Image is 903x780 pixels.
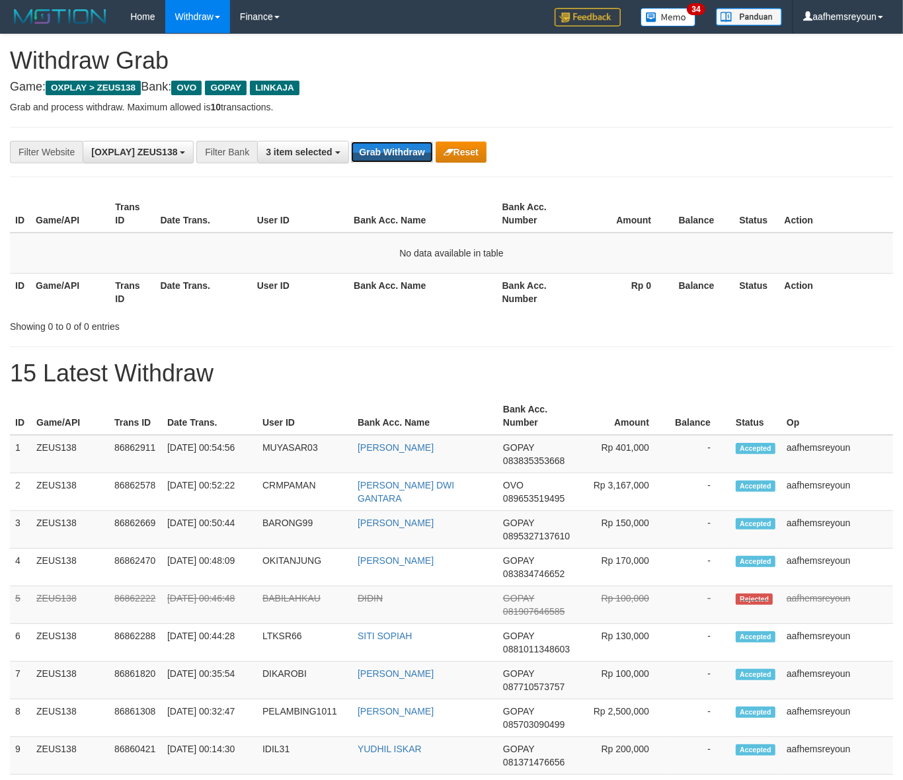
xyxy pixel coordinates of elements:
td: aafhemsreyoun [781,549,893,586]
td: Rp 100,000 [576,586,669,624]
strong: 10 [210,102,221,112]
th: Game/API [30,273,110,311]
th: Rp 0 [576,273,671,311]
span: GOPAY [503,631,534,641]
th: Trans ID [110,273,155,311]
td: - [669,737,730,775]
td: 2 [10,473,31,511]
td: DIKAROBI [257,662,352,699]
th: Balance [671,273,734,311]
td: [DATE] 00:14:30 [162,737,257,775]
th: Action [779,195,893,233]
td: Rp 200,000 [576,737,669,775]
span: OVO [503,480,524,490]
th: Status [734,273,779,311]
span: Copy 087710573757 to clipboard [503,682,565,692]
td: ZEUS138 [31,624,109,662]
span: Copy 089653519495 to clipboard [503,493,565,504]
td: ZEUS138 [31,699,109,737]
span: Accepted [736,744,775,756]
td: 86860421 [109,737,162,775]
td: BABILAHKAU [257,586,352,624]
span: LINKAJA [250,81,299,95]
td: 5 [10,586,31,624]
a: DIDIN [358,593,383,604]
span: Accepted [736,443,775,454]
a: [PERSON_NAME] DWI GANTARA [358,480,454,504]
th: Game/API [30,195,110,233]
td: Rp 100,000 [576,662,669,699]
th: ID [10,195,30,233]
span: GOPAY [503,668,534,679]
td: Rp 2,500,000 [576,699,669,737]
span: GOPAY [503,555,534,566]
div: Filter Bank [196,141,257,163]
span: Accepted [736,631,775,643]
button: Grab Withdraw [351,141,432,163]
div: Filter Website [10,141,83,163]
td: - [669,586,730,624]
td: ZEUS138 [31,549,109,586]
span: Copy 0881011348603 to clipboard [503,644,570,654]
td: BARONG99 [257,511,352,549]
td: 86862470 [109,549,162,586]
button: [OXPLAY] ZEUS138 [83,141,194,163]
th: Trans ID [109,397,162,435]
span: OVO [171,81,202,95]
td: ZEUS138 [31,473,109,511]
td: aafhemsreyoun [781,662,893,699]
td: LTKSR66 [257,624,352,662]
td: aafhemsreyoun [781,511,893,549]
th: Bank Acc. Number [497,195,576,233]
td: - [669,473,730,511]
td: 86861308 [109,699,162,737]
td: [DATE] 00:52:22 [162,473,257,511]
th: Balance [671,195,734,233]
td: [DATE] 00:44:28 [162,624,257,662]
th: Amount [576,397,669,435]
a: [PERSON_NAME] [358,442,434,453]
span: Copy 0895327137610 to clipboard [503,531,570,541]
td: 86862288 [109,624,162,662]
span: Copy 083834746652 to clipboard [503,568,565,579]
td: aafhemsreyoun [781,699,893,737]
td: 1 [10,435,31,473]
span: GOPAY [503,706,534,717]
td: Rp 3,167,000 [576,473,669,511]
h1: 15 Latest Withdraw [10,360,893,387]
td: [DATE] 00:46:48 [162,586,257,624]
td: Rp 150,000 [576,511,669,549]
td: - [669,549,730,586]
th: User ID [257,397,352,435]
td: 4 [10,549,31,586]
th: Date Trans. [155,195,251,233]
th: ID [10,273,30,311]
a: SITI SOPIAH [358,631,412,641]
th: Date Trans. [155,273,251,311]
td: aafhemsreyoun [781,737,893,775]
span: GOPAY [503,744,534,754]
span: Copy 085703090499 to clipboard [503,719,565,730]
th: Date Trans. [162,397,257,435]
th: Status [730,397,781,435]
td: CRMPAMAN [257,473,352,511]
td: Rp 170,000 [576,549,669,586]
th: Trans ID [110,195,155,233]
button: 3 item selected [257,141,348,163]
th: ID [10,397,31,435]
td: 86862578 [109,473,162,511]
img: panduan.png [716,8,782,26]
button: Reset [436,141,487,163]
span: Accepted [736,481,775,492]
td: aafhemsreyoun [781,624,893,662]
td: 6 [10,624,31,662]
span: OXPLAY > ZEUS138 [46,81,141,95]
td: [DATE] 00:32:47 [162,699,257,737]
td: ZEUS138 [31,737,109,775]
td: aafhemsreyoun [781,473,893,511]
th: User ID [252,195,348,233]
td: aafhemsreyoun [781,435,893,473]
td: 8 [10,699,31,737]
h1: Withdraw Grab [10,48,893,74]
img: Button%20Memo.svg [641,8,696,26]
